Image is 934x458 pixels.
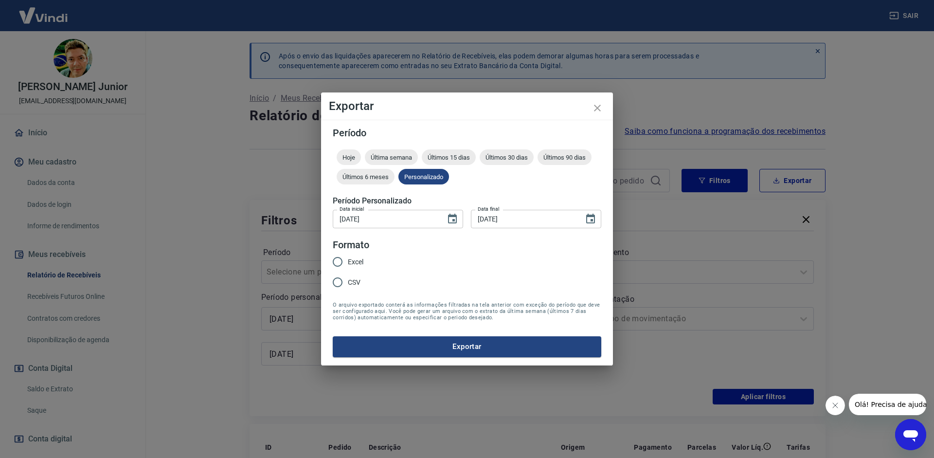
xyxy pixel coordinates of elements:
span: Últimos 30 dias [480,154,534,161]
div: Últimos 30 dias [480,149,534,165]
button: Exportar [333,336,601,357]
h5: Período Personalizado [333,196,601,206]
div: Última semana [365,149,418,165]
div: Personalizado [398,169,449,184]
button: Choose date, selected date is 26 de ago de 2025 [581,209,600,229]
span: Excel [348,257,363,267]
h5: Período [333,128,601,138]
span: Personalizado [398,173,449,181]
span: Últimos 6 meses [337,173,395,181]
button: close [586,96,609,120]
div: Hoje [337,149,361,165]
input: DD/MM/YYYY [333,210,439,228]
label: Data inicial [340,205,364,213]
span: Últimos 15 dias [422,154,476,161]
iframe: Mensagem da empresa [849,394,926,415]
iframe: Botão para abrir a janela de mensagens [895,419,926,450]
div: Últimos 90 dias [538,149,592,165]
div: Últimos 6 meses [337,169,395,184]
span: Últimos 90 dias [538,154,592,161]
legend: Formato [333,238,369,252]
label: Data final [478,205,500,213]
span: CSV [348,277,360,288]
span: Olá! Precisa de ajuda? [6,7,82,15]
button: Choose date, selected date is 23 de ago de 2025 [443,209,462,229]
span: Hoje [337,154,361,161]
span: Última semana [365,154,418,161]
span: O arquivo exportado conterá as informações filtradas na tela anterior com exceção do período que ... [333,302,601,321]
div: Últimos 15 dias [422,149,476,165]
input: DD/MM/YYYY [471,210,577,228]
h4: Exportar [329,100,605,112]
iframe: Fechar mensagem [826,396,845,415]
